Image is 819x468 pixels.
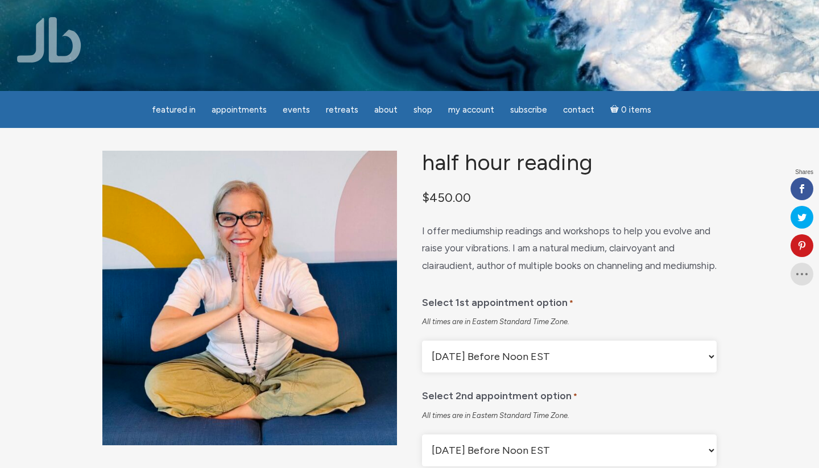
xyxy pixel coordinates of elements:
a: Events [276,99,317,121]
span: About [374,105,398,115]
span: Contact [563,105,594,115]
i: Cart [610,105,621,115]
span: featured in [152,105,196,115]
a: Contact [556,99,601,121]
a: Appointments [205,99,274,121]
img: Jamie Butler. The Everyday Medium [17,17,81,63]
img: Half Hour Reading [102,151,397,445]
label: Select 2nd appointment option [422,382,577,406]
a: featured in [145,99,202,121]
bdi: 450.00 [422,190,471,205]
a: Shop [407,99,439,121]
span: $ [422,190,429,205]
a: Cart0 items [603,98,658,121]
span: Shares [795,169,813,175]
span: Retreats [326,105,358,115]
span: My Account [448,105,494,115]
div: All times are in Eastern Standard Time Zone. [422,317,717,327]
div: All times are in Eastern Standard Time Zone. [422,411,717,421]
span: Events [283,105,310,115]
span: Appointments [212,105,267,115]
h1: Half Hour Reading [422,151,717,175]
p: I offer mediumship readings and workshops to help you evolve and raise your vibrations. I am a na... [422,222,717,275]
span: Subscribe [510,105,547,115]
a: About [367,99,404,121]
span: Shop [413,105,432,115]
label: Select 1st appointment option [422,288,573,313]
a: Subscribe [503,99,554,121]
span: 0 items [621,106,651,114]
a: Retreats [319,99,365,121]
a: My Account [441,99,501,121]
